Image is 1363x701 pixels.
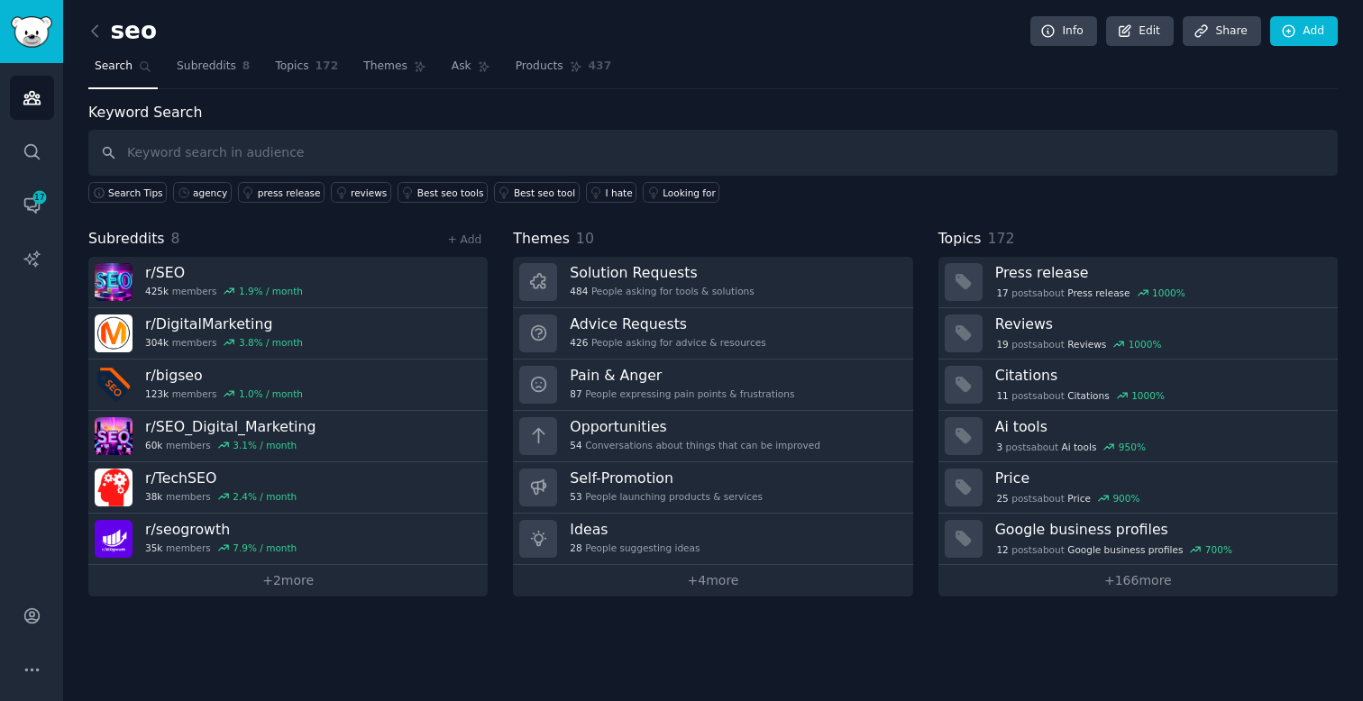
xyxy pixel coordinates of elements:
[88,130,1338,176] input: Keyword search in audience
[570,490,581,503] span: 53
[995,263,1325,282] h3: Press release
[570,417,820,436] h3: Opportunities
[995,285,1187,301] div: post s about
[88,257,488,308] a: r/SEO425kmembers1.9% / month
[88,308,488,360] a: r/DigitalMarketing304kmembers3.8% / month
[996,389,1008,402] span: 11
[88,411,488,462] a: r/SEO_Digital_Marketing60kmembers3.1% / month
[996,492,1008,505] span: 25
[316,59,339,75] span: 172
[238,182,325,203] a: press release
[398,182,488,203] a: Best seo tools
[576,230,594,247] span: 10
[589,59,612,75] span: 437
[996,543,1008,556] span: 12
[145,520,297,539] h3: r/ seogrowth
[145,285,169,297] span: 425k
[570,314,765,333] h3: Advice Requests
[239,387,303,400] div: 1.0 % / month
[996,287,1008,299] span: 17
[170,52,256,89] a: Subreddits8
[513,514,912,565] a: Ideas28People suggesting ideas
[417,187,484,199] div: Best seo tools
[145,285,303,297] div: members
[938,565,1338,596] a: +166more
[193,187,227,199] div: agency
[269,52,344,89] a: Topics172
[938,228,982,250] span: Topics
[1205,543,1232,556] div: 700 %
[570,439,820,451] div: Conversations about things that can be improved
[570,490,763,503] div: People launching products & services
[351,187,387,199] div: reviews
[987,230,1014,247] span: 172
[513,565,912,596] a: +4more
[1062,441,1097,453] span: Ai tools
[995,417,1325,436] h3: Ai tools
[239,285,303,297] div: 1.9 % / month
[516,59,563,75] span: Products
[145,263,303,282] h3: r/ SEO
[643,182,719,203] a: Looking for
[1067,287,1130,299] span: Press release
[570,469,763,487] h3: Self-Promotion
[570,336,588,349] span: 426
[995,336,1164,352] div: post s about
[570,387,794,400] div: People expressing pain points & frustrations
[95,417,133,455] img: SEO_Digital_Marketing
[586,182,637,203] a: I hate
[95,469,133,506] img: TechSEO
[145,439,162,451] span: 60k
[1270,16,1338,47] a: Add
[10,183,54,227] a: 17
[233,439,297,451] div: 3.1 % / month
[95,263,133,301] img: SEO
[239,336,303,349] div: 3.8 % / month
[570,285,588,297] span: 484
[513,228,570,250] span: Themes
[509,52,617,89] a: Products437
[145,336,169,349] span: 304k
[445,52,497,89] a: Ask
[145,387,303,400] div: members
[145,417,316,436] h3: r/ SEO_Digital_Marketing
[1030,16,1097,47] a: Info
[570,542,581,554] span: 28
[995,387,1166,404] div: post s about
[938,257,1338,308] a: Press release17postsaboutPress release1000%
[145,542,297,554] div: members
[32,191,48,204] span: 17
[145,387,169,400] span: 123k
[95,59,133,75] span: Search
[88,360,488,411] a: r/bigseo123kmembers1.0% / month
[514,187,575,199] div: Best seo tool
[1106,16,1174,47] a: Edit
[1067,543,1183,556] span: Google business profiles
[95,520,133,558] img: seogrowth
[275,59,308,75] span: Topics
[88,17,157,46] h2: seo
[1112,492,1139,505] div: 900 %
[233,490,297,503] div: 2.4 % / month
[513,462,912,514] a: Self-Promotion53People launching products & services
[938,411,1338,462] a: Ai tools3postsaboutAi tools950%
[145,490,162,503] span: 38k
[88,228,165,250] span: Subreddits
[363,59,407,75] span: Themes
[145,439,316,451] div: members
[1067,389,1109,402] span: Citations
[513,308,912,360] a: Advice Requests426People asking for advice & resources
[513,411,912,462] a: Opportunities54Conversations about things that can be improved
[1152,287,1185,299] div: 1000 %
[995,469,1325,487] h3: Price
[145,542,162,554] span: 35k
[570,439,581,451] span: 54
[88,462,488,514] a: r/TechSEO38kmembers2.4% / month
[1131,389,1165,402] div: 1000 %
[145,336,303,349] div: members
[258,187,321,199] div: press release
[494,182,580,203] a: Best seo tool
[570,336,765,349] div: People asking for advice & resources
[95,314,133,352] img: DigitalMarketing
[1067,492,1091,505] span: Price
